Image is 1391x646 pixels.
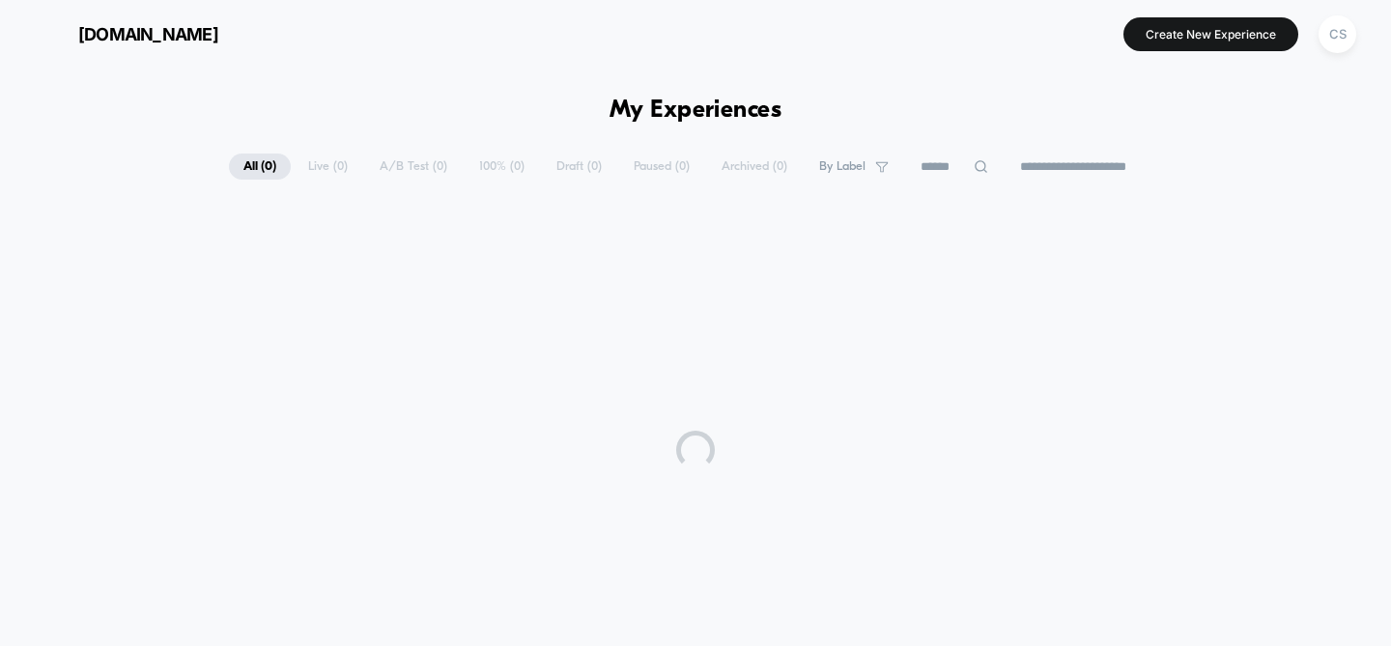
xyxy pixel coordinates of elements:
span: [DOMAIN_NAME] [78,24,218,44]
button: [DOMAIN_NAME] [29,18,224,49]
span: All ( 0 ) [229,154,291,180]
button: Create New Experience [1123,17,1298,51]
h1: My Experiences [610,97,782,125]
button: CS [1313,14,1362,54]
span: By Label [819,159,866,174]
div: CS [1319,15,1356,53]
